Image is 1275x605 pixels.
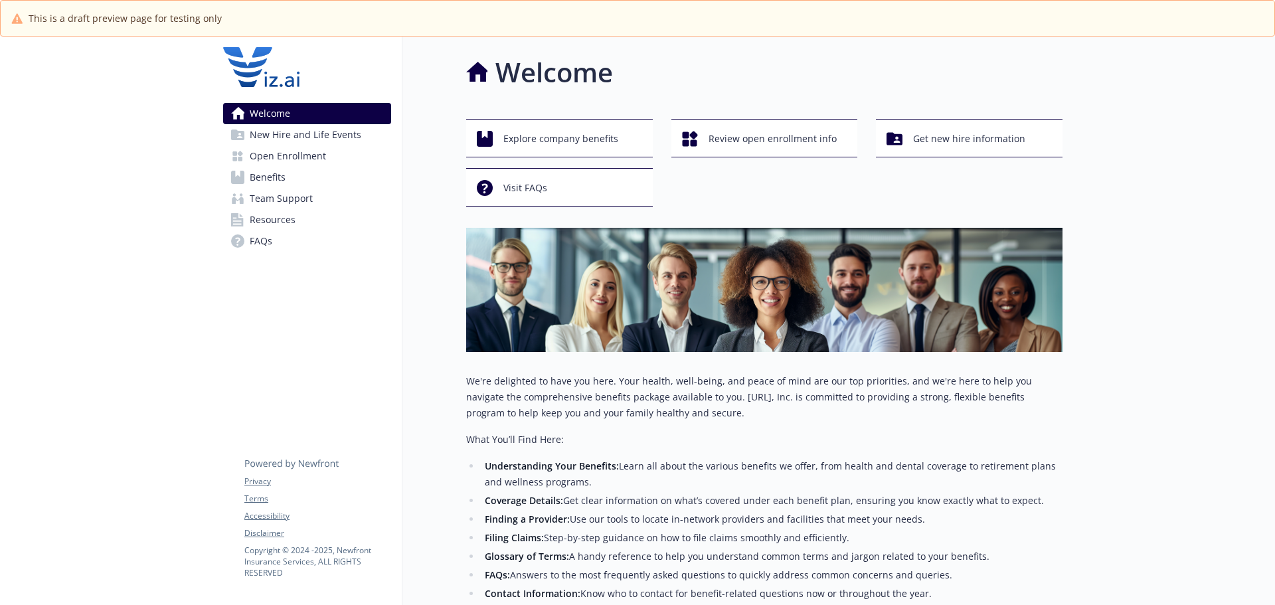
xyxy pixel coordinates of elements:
p: Copyright © 2024 - 2025 , Newfront Insurance Services, ALL RIGHTS RESERVED [244,545,390,578]
a: Privacy [244,475,390,487]
a: Welcome [223,103,391,124]
a: Open Enrollment [223,145,391,167]
a: Resources [223,209,391,230]
a: Benefits [223,167,391,188]
button: Visit FAQs [466,168,653,207]
a: Terms [244,493,390,505]
a: Team Support [223,188,391,209]
li: Answers to the most frequently asked questions to quickly address common concerns and queries. [481,567,1062,583]
span: Benefits [250,167,286,188]
span: Welcome [250,103,290,124]
span: Open Enrollment [250,145,326,167]
strong: Coverage Details: [485,494,563,507]
strong: FAQs: [485,568,510,581]
strong: Glossary of Terms: [485,550,569,562]
li: Step-by-step guidance on how to file claims smoothly and efficiently. [481,530,1062,546]
strong: Contact Information: [485,587,580,600]
img: overview page banner [466,228,1062,352]
p: What You’ll Find Here: [466,432,1062,448]
li: Get clear information on what’s covered under each benefit plan, ensuring you know exactly what t... [481,493,1062,509]
button: Review open enrollment info [671,119,858,157]
span: Resources [250,209,296,230]
p: We're delighted to have you here. Your health, well-being, and peace of mind are our top prioriti... [466,373,1062,421]
h1: Welcome [495,52,613,92]
span: This is a draft preview page for testing only [29,11,222,25]
span: New Hire and Life Events [250,124,361,145]
li: Learn all about the various benefits we offer, from health and dental coverage to retirement plan... [481,458,1062,490]
a: FAQs [223,230,391,252]
a: Disclaimer [244,527,390,539]
span: Explore company benefits [503,126,618,151]
span: Visit FAQs [503,175,547,201]
strong: Filing Claims: [485,531,544,544]
a: New Hire and Life Events [223,124,391,145]
span: Review open enrollment info [709,126,837,151]
span: FAQs [250,230,272,252]
span: Get new hire information [913,126,1025,151]
li: Use our tools to locate in-network providers and facilities that meet your needs. [481,511,1062,527]
strong: Understanding Your Benefits: [485,460,619,472]
li: A handy reference to help you understand common terms and jargon related to your benefits. [481,549,1062,564]
span: Team Support [250,188,313,209]
strong: Finding a Provider: [485,513,570,525]
button: Get new hire information [876,119,1062,157]
li: Know who to contact for benefit-related questions now or throughout the year. [481,586,1062,602]
a: Accessibility [244,510,390,522]
button: Explore company benefits [466,119,653,157]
